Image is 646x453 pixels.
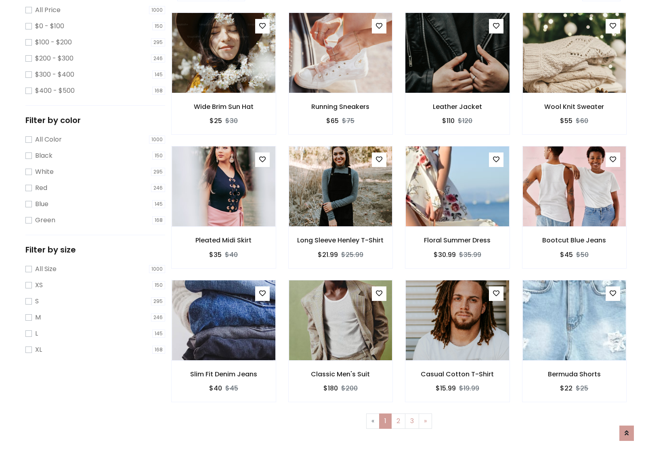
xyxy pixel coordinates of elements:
[151,297,165,305] span: 295
[210,117,222,125] h6: $25
[576,116,588,125] del: $60
[177,413,621,429] nav: Page navigation
[35,5,61,15] label: All Price
[35,70,74,79] label: $300 - $400
[225,384,238,393] del: $45
[149,6,165,14] span: 1000
[424,416,427,426] span: »
[576,250,589,259] del: $50
[151,54,165,63] span: 246
[289,236,393,244] h6: Long Sleeve Henley T-Shirt
[35,183,47,193] label: Red
[405,413,419,429] a: 3
[35,135,62,144] label: All Color
[152,281,165,289] span: 150
[326,117,339,125] h6: $65
[35,313,41,322] label: M
[341,250,363,259] del: $25.99
[151,184,165,192] span: 246
[318,251,338,259] h6: $21.99
[560,384,573,392] h6: $22
[149,265,165,273] span: 1000
[379,413,392,429] a: 1
[35,215,55,225] label: Green
[341,384,358,393] del: $200
[576,384,588,393] del: $25
[35,296,39,306] label: S
[289,370,393,378] h6: Classic Men's Suit
[152,200,165,208] span: 145
[151,313,165,321] span: 246
[152,71,165,79] span: 145
[35,21,64,31] label: $0 - $100
[225,116,238,125] del: $30
[522,370,627,378] h6: Bermuda Shorts
[172,236,276,244] h6: Pleated Midi Skirt
[35,86,75,96] label: $400 - $500
[172,103,276,111] h6: Wide Brim Sun Hat
[35,264,57,274] label: All Size
[522,103,627,111] h6: Wool Knit Sweater
[35,199,48,209] label: Blue
[436,384,456,392] h6: $15.99
[35,345,42,355] label: XL
[225,250,238,259] del: $40
[152,87,165,95] span: 168
[458,116,472,125] del: $120
[209,384,222,392] h6: $40
[35,151,52,161] label: Black
[149,136,165,144] span: 1000
[405,103,510,111] h6: Leather Jacket
[560,117,573,125] h6: $55
[459,384,479,393] del: $19.99
[25,245,165,255] h5: Filter by size
[152,22,165,30] span: 150
[419,413,432,429] a: Next
[405,370,510,378] h6: Casual Cotton T-Shirt
[152,152,165,160] span: 150
[35,54,73,63] label: $200 - $300
[151,168,165,176] span: 295
[152,216,165,224] span: 168
[289,103,393,111] h6: Running Sneakers
[35,38,72,47] label: $100 - $200
[25,115,165,125] h5: Filter by color
[560,251,573,259] h6: $45
[152,330,165,338] span: 145
[35,167,54,177] label: White
[434,251,456,259] h6: $30.99
[172,370,276,378] h6: Slim Fit Denim Jeans
[323,384,338,392] h6: $180
[459,250,481,259] del: $35.99
[342,116,354,125] del: $75
[209,251,222,259] h6: $35
[151,38,165,46] span: 295
[35,280,43,290] label: XS
[391,413,405,429] a: 2
[152,346,165,354] span: 168
[35,329,38,338] label: L
[442,117,455,125] h6: $110
[405,236,510,244] h6: Floral Summer Dress
[522,236,627,244] h6: Bootcut Blue Jeans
